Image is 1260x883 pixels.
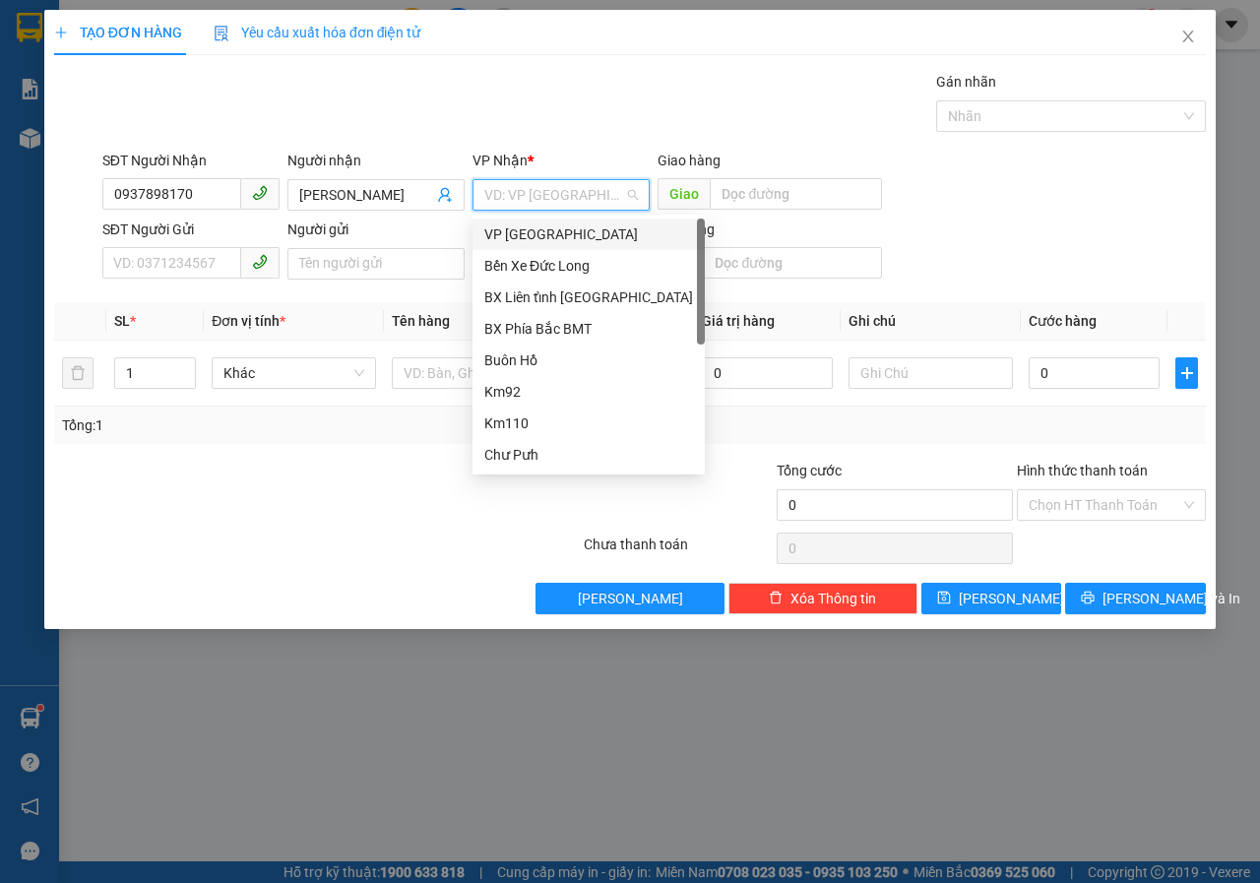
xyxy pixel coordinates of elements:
span: SL [114,313,130,329]
div: BX Phía Bắc BMT [484,318,693,340]
div: Km110 [472,408,705,439]
div: [PERSON_NAME]//thôn 9 xã [GEOGRAPHIC_DATA] [17,40,230,111]
div: Buôn Hồ [472,345,705,376]
div: VP [GEOGRAPHIC_DATA] [484,223,693,245]
span: bmt [45,139,97,173]
span: Giao [658,178,710,210]
span: Khác [223,358,364,388]
label: Gán nhãn [936,74,996,90]
span: save [937,591,951,606]
button: plus [1175,357,1198,389]
span: [PERSON_NAME] và In [1102,588,1240,609]
span: user-add [437,187,453,203]
span: Giá trị hàng [702,313,775,329]
span: close [1180,29,1196,44]
span: Gửi: [17,19,47,39]
div: Chư Pưh [472,439,705,471]
span: phone [252,185,268,201]
div: Tổng: 1 [62,414,488,436]
div: 0935167986 [17,111,230,139]
div: Km92 [484,381,693,403]
button: save[PERSON_NAME] [921,583,1062,614]
input: Dọc đường [710,178,881,210]
input: Ghi Chú [849,357,1013,389]
div: Km110 [484,412,693,434]
div: Km92 [472,376,705,408]
input: Dọc đường [703,247,881,279]
span: VP Nhận [472,153,528,168]
span: Tổng cước [777,463,842,478]
input: VD: Bàn, Ghế [392,357,556,389]
span: TẠO ĐƠN HÀNG [54,25,182,40]
button: deleteXóa Thông tin [728,583,917,614]
span: Yêu cầu xuất hóa đơn điện tử [214,25,421,40]
label: Hình thức thanh toán [1017,463,1148,478]
button: [PERSON_NAME] [535,583,724,614]
button: Close [1161,10,1216,65]
div: Bến Xe Đức Long [472,250,705,282]
span: Đơn vị tính [212,313,285,329]
span: Giao hàng [658,153,721,168]
span: Tên hàng [392,313,450,329]
div: VP Đà Lạt [472,219,705,250]
div: Bến Xe Đức Long [484,255,693,277]
span: Nhận: [244,19,291,39]
div: VP [GEOGRAPHIC_DATA] [244,17,444,64]
img: icon [214,26,229,41]
div: BX Phía Bắc BMT [472,313,705,345]
div: Chưa thanh toán [582,534,775,568]
span: plus [1176,365,1197,381]
span: printer [1081,591,1095,606]
div: SĐT Người Gửi [102,219,280,240]
div: Chư Pưh [484,444,693,466]
div: 0886647392 [244,88,444,115]
span: delete [769,591,783,606]
span: [PERSON_NAME] [578,588,683,609]
span: phone [252,254,268,270]
div: Buôn Hồ [484,349,693,371]
button: delete [62,357,94,389]
div: Người nhận [287,150,465,171]
button: printer[PERSON_NAME] và In [1065,583,1206,614]
div: BX Liên tỉnh [GEOGRAPHIC_DATA] [484,286,693,308]
span: [PERSON_NAME] [959,588,1064,609]
div: Người gửi [287,219,465,240]
span: plus [54,26,68,39]
div: [PERSON_NAME] [244,64,444,88]
span: Cước hàng [1029,313,1097,329]
th: Ghi chú [841,302,1021,341]
input: 0 [702,357,833,389]
div: SĐT Người Nhận [102,150,280,171]
span: Xóa Thông tin [790,588,876,609]
div: BX Liên tỉnh Đà Lạt [472,282,705,313]
div: BX Phía Bắc BMT [17,17,230,40]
